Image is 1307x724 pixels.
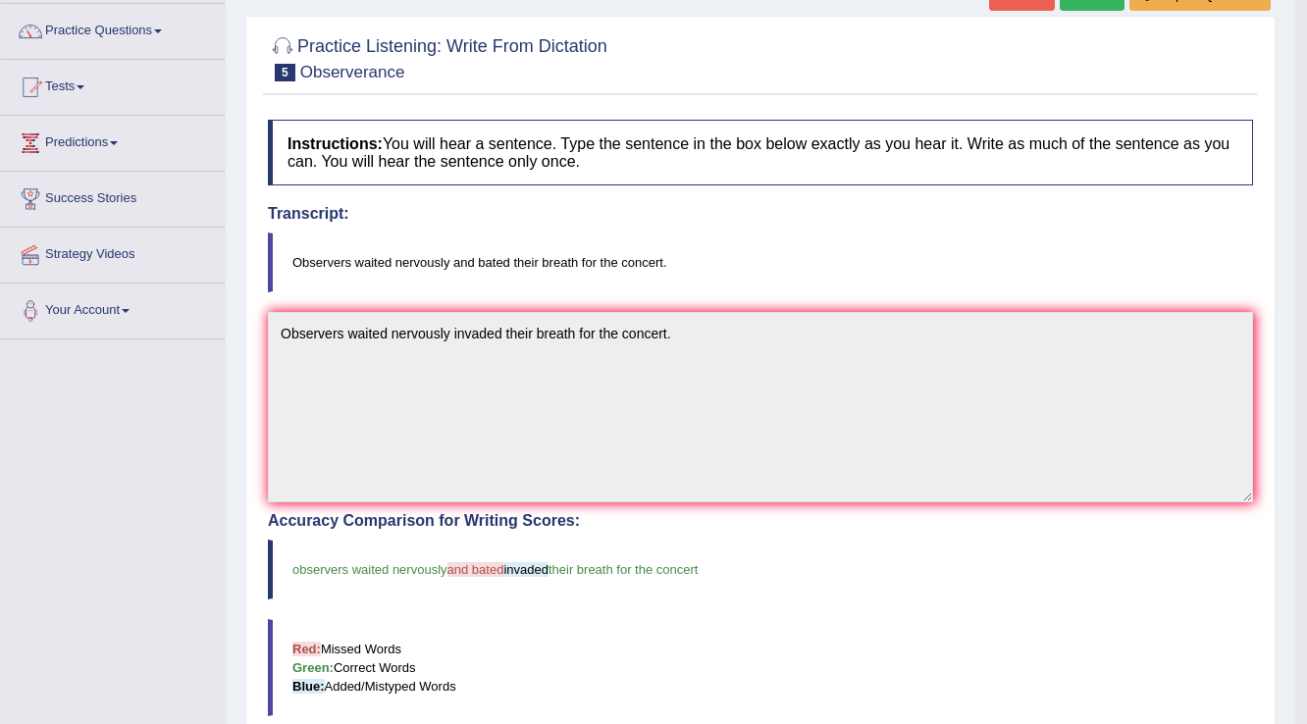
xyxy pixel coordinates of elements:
blockquote: Missed Words Correct Words Added/Mistyped Words [268,619,1253,716]
span: invaded [503,562,549,577]
blockquote: Observers waited nervously and bated their breath for the concert. [268,233,1253,292]
a: Your Account [1,284,225,333]
b: Blue: [292,679,325,694]
h4: Transcript: [268,205,1253,223]
a: Strategy Videos [1,228,225,277]
b: Instructions: [288,135,383,152]
h4: Accuracy Comparison for Writing Scores: [268,512,1253,530]
a: Practice Questions [1,4,225,53]
a: Predictions [1,116,225,165]
h4: You will hear a sentence. Type the sentence in the box below exactly as you hear it. Write as muc... [268,120,1253,185]
span: observers waited nervously [292,562,447,577]
b: Red: [292,642,321,656]
span: 5 [275,64,295,81]
b: Green: [292,660,334,675]
a: Tests [1,60,225,109]
a: Success Stories [1,172,225,221]
span: their breath for the concert [549,562,698,577]
small: Observerance [300,63,405,81]
h2: Practice Listening: Write From Dictation [268,32,607,81]
span: and bated [447,562,504,577]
